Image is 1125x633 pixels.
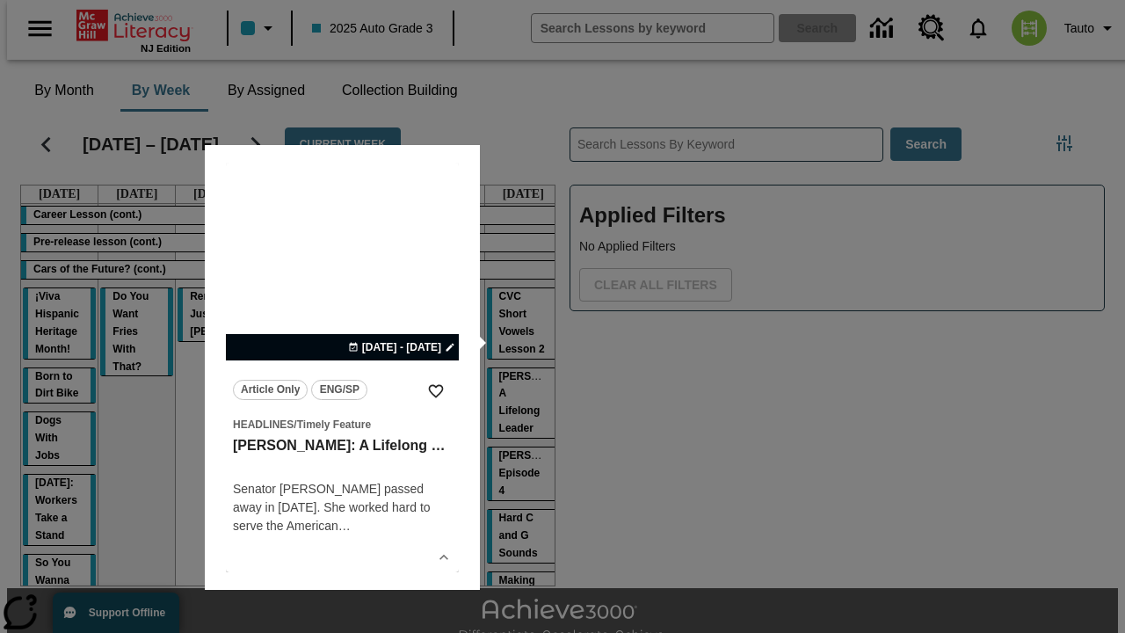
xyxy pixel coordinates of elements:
[297,418,371,431] span: Timely Feature
[331,519,338,533] span: n
[233,480,452,535] div: Senator [PERSON_NAME] passed away in [DATE]. She worked hard to serve the America
[431,544,457,571] button: Show Details
[233,415,452,433] span: Topic: Headlines/Timely Feature
[362,339,441,355] span: [DATE] - [DATE]
[233,418,294,431] span: Headlines
[311,380,367,400] button: ENG/SP
[320,381,359,399] span: ENG/SP
[233,437,452,455] h3: Dianne Feinstein: A Lifelong Leader
[226,163,459,572] div: lesson details
[241,381,300,399] span: Article Only
[233,380,308,400] button: Article Only
[420,375,452,407] button: Add to Favorites
[233,455,452,477] h4: undefined
[294,418,296,431] span: /
[345,339,459,355] button: Sep 07 - Sep 07 Choose Dates
[338,519,351,533] span: …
